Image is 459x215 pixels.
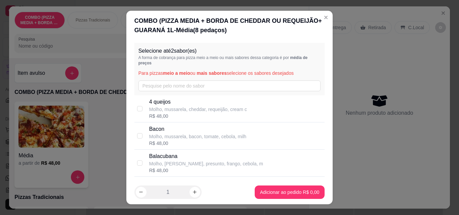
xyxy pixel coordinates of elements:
div: R$ 48,00 [149,113,247,119]
p: 4 queijos [149,98,247,106]
div: R$ 48,00 [149,140,246,147]
button: Adicionar ao pedido R$ 0,00 [255,185,325,199]
button: Close [321,12,331,23]
span: meio a meio [163,70,190,76]
span: mais sabores [197,70,227,76]
p: 1 [166,188,169,196]
p: Balacubana [149,152,263,160]
p: Selecione até 2 sabor(es) [138,47,321,55]
p: Para pizzas ou selecione os sabores desejados [138,70,321,76]
p: Molho, mussarela, cheddar, requeijão, cream c [149,106,247,113]
input: Pesquise pelo nome do sabor [138,80,321,91]
p: Molho, [PERSON_NAME], presunto, frango, cebola, m [149,160,263,167]
p: Bacon [149,125,246,133]
div: R$ 48,00 [149,167,263,174]
p: Molho, mussarela, bacon, tomate, cebola, milh [149,133,246,140]
p: A forma de cobrança para pizza meio a meio ou mais sabores dessa categoria é por [138,55,321,66]
button: increase-product-quantity [190,187,200,198]
p: Caipira [149,179,315,187]
span: média de preços [138,55,308,65]
div: COMBO (PIZZA MEDIA + BORDA DE CHEDDAR OU REQUEIJÃO+ GUARANÁ 1L - Média ( 8 pedaços) [134,16,325,35]
button: decrease-product-quantity [136,187,147,198]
